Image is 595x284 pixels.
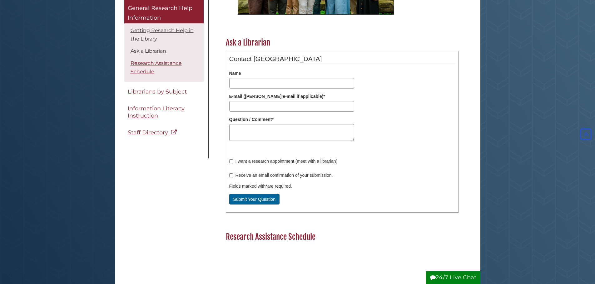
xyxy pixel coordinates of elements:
[124,126,204,140] a: Staff Directory
[578,131,593,137] a: Back to Top
[124,85,204,99] a: Librarians by Subject
[128,88,187,95] span: Librarians by Subject
[128,105,185,119] span: Information Literacy Instruction
[229,183,455,189] div: Fields marked with are required.
[229,158,338,164] label: I want a research appointment (meet with a librarian)
[131,60,182,75] a: Research Assistance Schedule
[229,54,455,205] form: Form to ask a question
[131,48,166,54] a: Ask a Librarian
[229,173,233,177] input: Receive an email confirmation of your submission.
[229,70,241,76] label: Name
[426,271,480,284] button: 24/7 Live Chat
[223,38,462,48] h2: Ask a Librarian
[229,93,325,99] label: E-mail ([PERSON_NAME] e-mail if applicable)
[229,194,280,205] button: Submit Your Question
[229,159,233,163] input: I want a research appointment (meet with a librarian)
[229,116,274,123] label: Question / Comment
[128,5,192,22] span: General Research Help Information
[223,232,462,242] h2: Research Assistance Schedule
[128,129,168,136] span: Staff Directory
[124,102,204,123] a: Information Literacy Instruction
[229,172,333,178] label: Receive an email confirmation of your submission.
[229,54,455,64] legend: Contact [GEOGRAPHIC_DATA]
[131,27,194,42] a: Getting Research Help in the Library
